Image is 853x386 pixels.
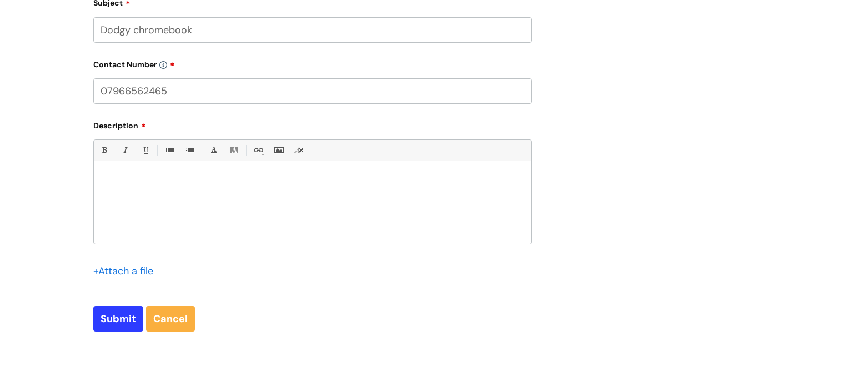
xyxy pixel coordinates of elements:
[93,306,143,332] input: Submit
[227,143,241,157] a: Back Color
[272,143,285,157] a: Insert Image...
[118,143,132,157] a: Italic (Ctrl-I)
[162,143,176,157] a: • Unordered List (Ctrl-Shift-7)
[93,56,532,69] label: Contact Number
[251,143,265,157] a: Link
[93,262,160,280] div: Attach a file
[292,143,306,157] a: Remove formatting (Ctrl-\)
[207,143,220,157] a: Font Color
[93,117,532,131] label: Description
[146,306,195,332] a: Cancel
[159,61,167,69] img: info-icon.svg
[93,264,98,278] span: +
[138,143,152,157] a: Underline(Ctrl-U)
[97,143,111,157] a: Bold (Ctrl-B)
[183,143,197,157] a: 1. Ordered List (Ctrl-Shift-8)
